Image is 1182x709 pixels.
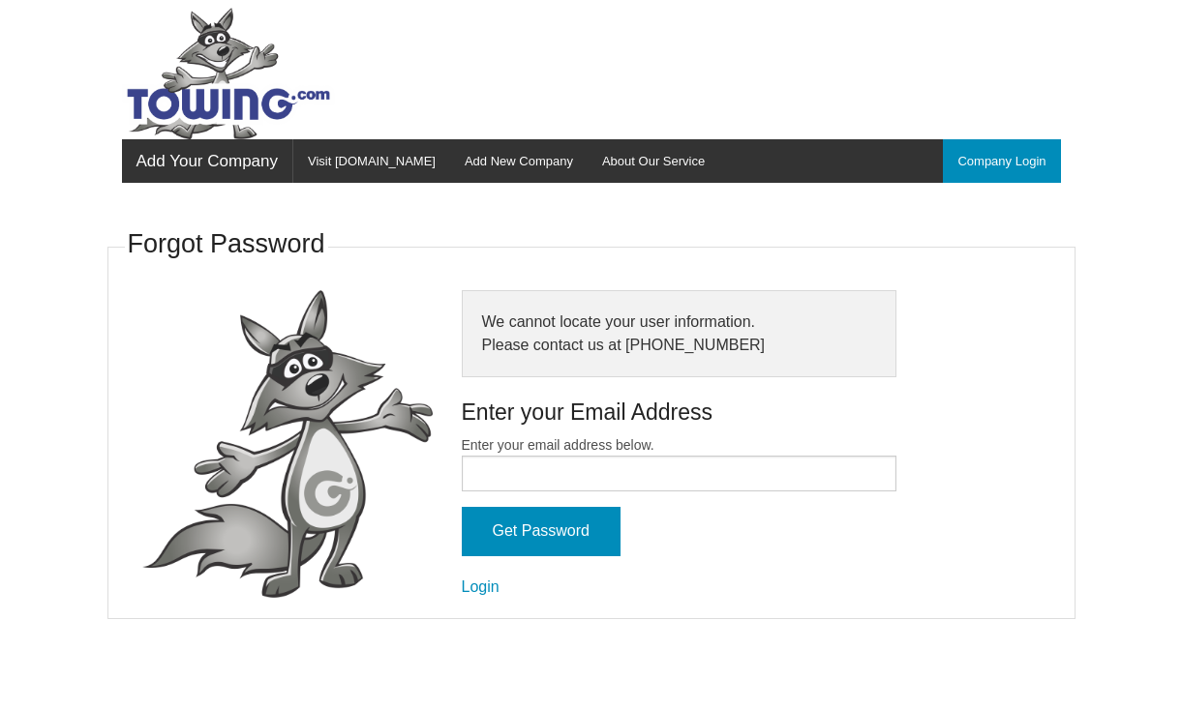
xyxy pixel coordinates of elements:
[462,290,896,377] div: We cannot locate your user information. Please contact us at [PHONE_NUMBER]
[293,139,450,183] a: Visit [DOMAIN_NAME]
[450,139,588,183] a: Add New Company
[462,578,500,595] a: Login
[462,435,896,491] label: Enter your email address below.
[128,226,325,263] h3: Forgot Password
[943,139,1060,183] a: Company Login
[588,139,719,183] a: About Our Service
[122,8,335,139] img: Towing.com Logo
[462,507,621,556] input: Get Password
[462,397,896,428] h4: Enter your Email Address
[122,139,293,183] a: Add Your Company
[462,456,896,491] input: Enter your email address below.
[142,290,433,599] img: fox-Presenting.png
